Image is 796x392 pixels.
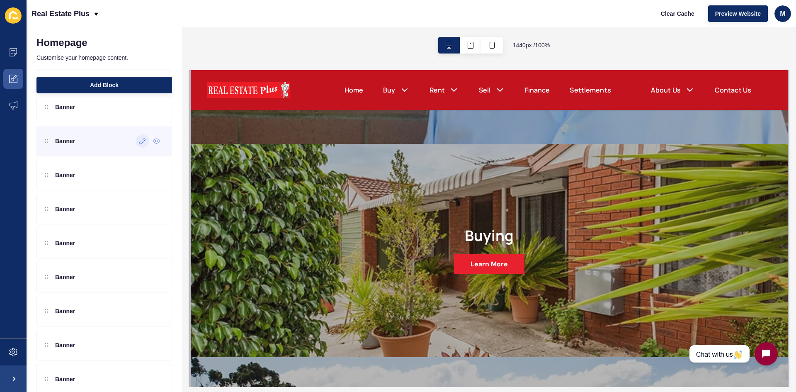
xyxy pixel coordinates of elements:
[90,81,119,89] span: Add Block
[379,15,420,25] a: Settlements
[154,15,173,25] a: Home
[55,137,75,145] p: Banner
[524,15,561,25] a: Contact Us
[239,15,255,25] a: Rent
[55,239,75,247] p: Banner
[708,5,768,22] button: Preview Website
[17,8,99,32] img: Real Estate Plus Logo
[661,10,694,18] span: Clear Cache
[36,37,87,49] h1: Homepage
[55,273,75,281] p: Banner
[36,77,172,93] button: Add Block
[288,15,300,25] a: Sell
[55,307,75,315] p: Banner
[274,157,323,184] h2: Buying
[334,15,359,25] a: Finance
[263,184,334,204] a: Learn More
[654,5,701,22] button: Clear Cache
[55,341,75,349] p: Banner
[55,103,75,111] p: Banner
[55,205,75,213] p: Banner
[55,171,75,179] p: Banner
[36,49,172,67] p: Customise your homepage content.
[715,10,761,18] span: Preview Website
[192,15,204,25] a: Buy
[513,41,550,49] span: 1440 px / 100 %
[460,15,490,25] a: About Us
[780,10,785,18] span: m
[32,3,90,24] p: Real Estate Plus
[55,375,75,383] p: Banner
